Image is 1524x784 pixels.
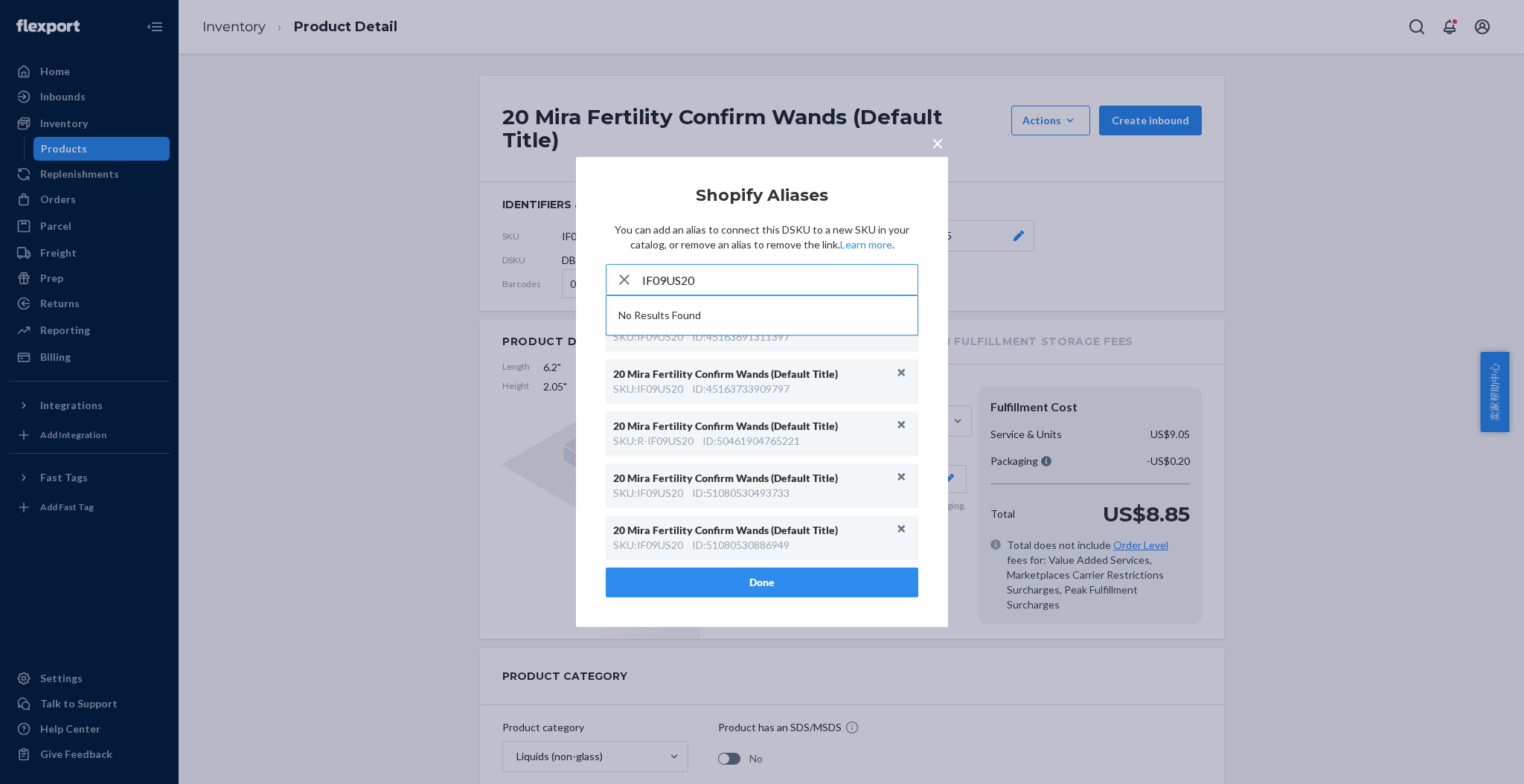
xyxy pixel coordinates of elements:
button: Unlink [891,466,913,488]
a: Learn more [840,238,892,251]
button: Unlink [891,414,913,436]
div: 20 Mira Fertility Confirm Wands (Default Title) [613,419,896,434]
div: ID : 45163733909797 [692,382,790,396]
div: ID : 50461904765221 [702,434,800,449]
div: SKU : IF09US20 [613,486,683,501]
div: 20 Mira Fertility Confirm Wands (Default Title) [613,523,896,538]
button: Unlink [891,518,913,540]
input: Search and add products [642,265,918,295]
div: SKU : R-IF09US20 [613,434,694,449]
div: SKU : IF09US20 [613,538,683,553]
h2: Shopify Aliases [606,187,918,205]
div: No Results Found [606,296,918,335]
div: ID : 51080530493733 [692,486,790,501]
div: ID : 45163691311397 [692,330,790,344]
span: × [932,130,944,155]
button: Done [606,568,918,597]
div: 20 Mira Fertility Confirm Wands (Default Title) [613,471,896,486]
div: ID : 51080530886949 [692,538,790,553]
p: You can add an alias to connect this DSKU to a new SKU in your catalog, or remove an alias to rem... [606,222,918,252]
div: SKU : IF09US20 [613,330,683,344]
button: Unlink [891,362,913,384]
div: 20 Mira Fertility Confirm Wands (Default Title) [613,367,896,382]
div: SKU : IF09US20 [613,382,683,396]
